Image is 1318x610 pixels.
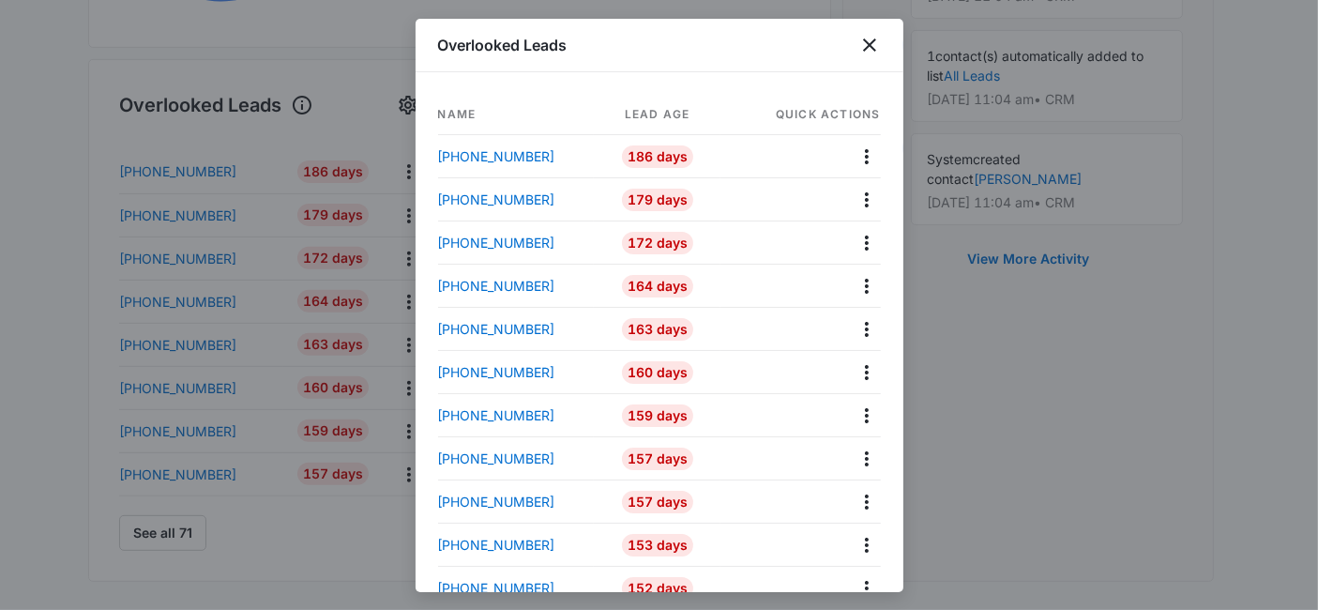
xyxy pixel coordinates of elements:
[852,228,881,257] button: Actions
[438,190,595,209] a: [PHONE_NUMBER]
[622,275,693,297] div: 164 Days
[438,578,555,598] p: [PHONE_NUMBER]
[438,34,568,56] h1: Overlooked Leads
[622,145,693,168] div: 186 Days
[438,578,595,598] a: [PHONE_NUMBER]
[720,95,880,135] th: Quick actions
[438,535,555,555] p: [PHONE_NUMBER]
[438,449,555,468] p: [PHONE_NUMBER]
[438,146,595,166] a: [PHONE_NUMBER]
[622,491,693,513] div: 157 Days
[622,448,693,470] div: 157 Days
[852,487,881,516] button: Actions
[438,405,555,425] p: [PHONE_NUMBER]
[622,404,693,427] div: 159 Days
[852,271,881,300] button: Actions
[438,535,595,555] a: [PHONE_NUMBER]
[438,362,595,382] a: [PHONE_NUMBER]
[852,573,881,602] button: Actions
[622,534,693,557] div: 153 Days
[438,233,555,252] p: [PHONE_NUMBER]
[852,185,881,214] button: Actions
[438,146,555,166] p: [PHONE_NUMBER]
[438,276,595,296] a: [PHONE_NUMBER]
[438,276,555,296] p: [PHONE_NUMBER]
[858,34,881,56] button: close
[438,319,555,339] p: [PHONE_NUMBER]
[438,319,595,339] a: [PHONE_NUMBER]
[852,401,881,430] button: Actions
[852,358,881,387] button: Actions
[852,142,881,171] button: Actions
[438,492,595,511] a: [PHONE_NUMBER]
[438,405,595,425] a: [PHONE_NUMBER]
[594,95,720,135] th: Lead age
[438,95,595,135] th: Name
[852,314,881,343] button: Actions
[622,318,693,341] div: 163 Days
[622,361,693,384] div: 160 Days
[622,232,693,254] div: 172 Days
[438,449,595,468] a: [PHONE_NUMBER]
[852,444,881,473] button: Actions
[622,189,693,211] div: 179 Days
[438,362,555,382] p: [PHONE_NUMBER]
[438,233,595,252] a: [PHONE_NUMBER]
[438,190,555,209] p: [PHONE_NUMBER]
[622,577,693,600] div: 152 Days
[852,530,881,559] button: Actions
[438,492,555,511] p: [PHONE_NUMBER]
